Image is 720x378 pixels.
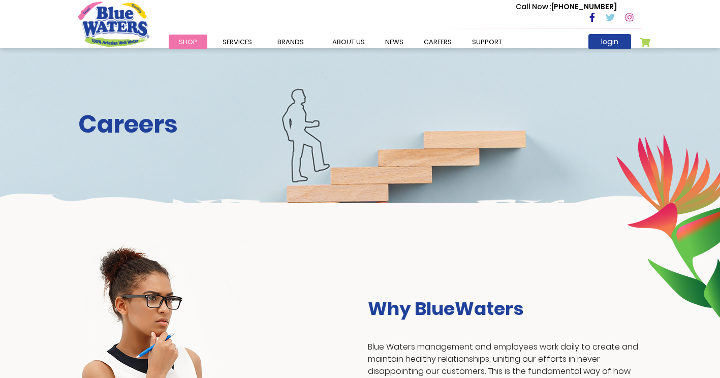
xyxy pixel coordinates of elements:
[179,37,197,47] span: Shop
[516,2,551,12] span: Call Now :
[368,298,642,320] h3: Why BlueWaters
[516,2,617,12] p: [PHONE_NUMBER]
[375,35,414,49] a: News
[322,35,375,49] a: about us
[277,37,304,47] span: Brands
[78,110,642,139] h2: Careers
[78,2,149,46] a: store logo
[588,34,631,49] a: login
[616,134,720,318] img: career-intro-leaves.png
[462,35,512,49] a: support
[414,35,462,49] a: careers
[223,37,252,47] span: Services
